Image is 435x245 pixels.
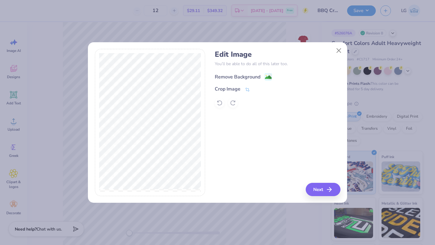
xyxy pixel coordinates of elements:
button: Close [333,45,345,56]
h4: Edit Image [215,50,340,59]
p: You’ll be able to do all of this later too. [215,61,340,67]
button: Next [306,183,340,196]
div: Remove Background [215,73,260,81]
div: Crop Image [215,85,240,93]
